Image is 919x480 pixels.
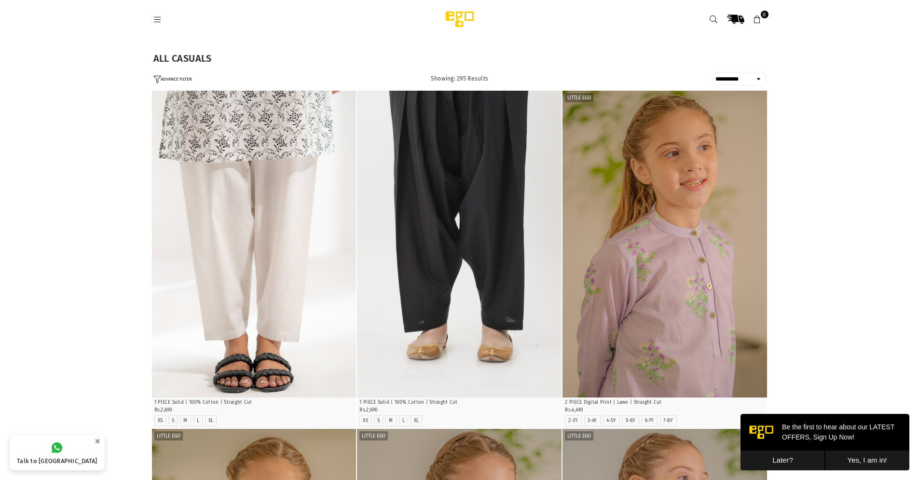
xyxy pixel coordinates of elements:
[562,91,767,398] div: 1 / 4
[562,91,767,398] img: Little Lillium 2 piece
[154,407,173,413] span: Rs.2,690
[414,418,419,424] label: XL
[158,418,163,424] label: XS
[568,418,578,424] label: 2-3Y
[761,11,768,18] span: 0
[431,75,488,82] span: Showing: 295 Results
[606,418,617,424] label: 4-5Y
[154,431,183,440] label: Little EGO
[626,418,636,424] label: 5-6Y
[749,11,766,28] a: 0
[363,418,368,424] label: XS
[152,91,357,398] img: Basic Shalwar
[92,433,103,449] button: ×
[359,407,378,413] span: Rs.2,690
[183,418,187,424] label: M
[588,418,597,424] label: 3-4Y
[357,91,562,397] div: 1 / 2
[741,414,909,470] iframe: webpush-onsite
[208,418,214,424] label: XL
[565,399,765,406] p: 2 PIECE Digital Print | Lawn | Straight Cut
[152,91,357,398] a: 1 / 32 / 33 / 3
[645,418,654,424] label: 6-7Y
[565,93,593,102] label: Little EGO
[152,91,357,398] div: 1 / 3
[565,407,583,413] span: Rs.4,490
[663,418,673,424] label: 7-8Y
[153,54,766,63] h1: ALL CASUALS
[562,91,767,398] a: 1 / 42 / 43 / 44 / 4
[359,431,388,440] label: Little EGO
[357,91,562,397] a: 1 / 22 / 2
[565,431,593,440] label: Little EGO
[389,418,393,424] label: M
[172,418,174,424] label: S
[419,10,501,29] img: Ego
[10,435,105,470] a: Talk to [GEOGRAPHIC_DATA]
[377,418,380,424] label: S
[154,399,354,406] p: 1 PIECE Solid | 100% Cotton | Straight Cut
[153,75,192,83] button: ADVANCE FILTER
[357,91,562,397] img: Basic Shalwar
[402,418,405,424] label: L
[197,418,199,424] label: L
[359,399,559,406] p: 1 PIECE Solid | 100% Cotton | Straight Cut
[149,15,166,23] a: Menu
[705,11,723,28] a: Search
